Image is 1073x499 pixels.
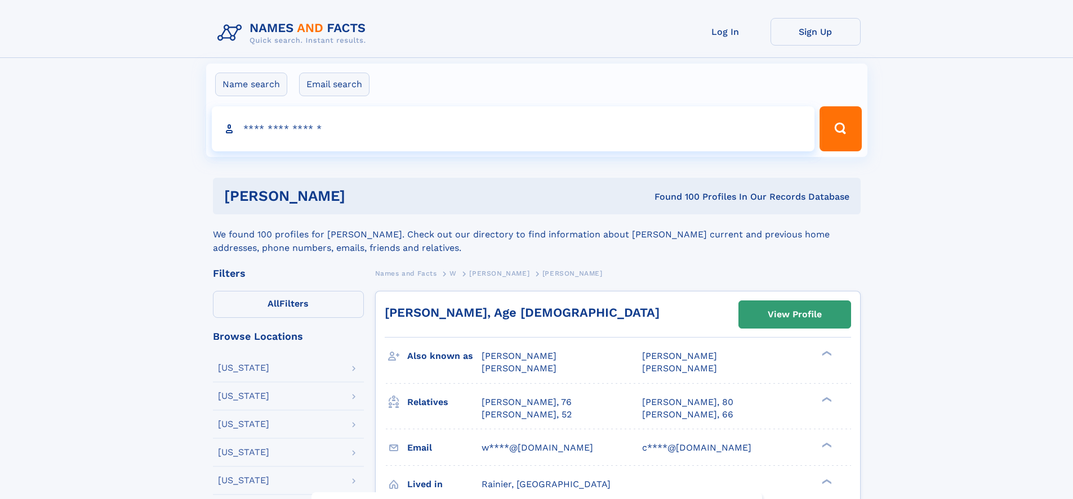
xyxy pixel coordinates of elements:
[268,298,279,309] span: All
[218,448,269,457] div: [US_STATE]
[218,392,269,401] div: [US_STATE]
[819,478,832,485] div: ❯
[680,18,771,46] a: Log In
[375,266,437,280] a: Names and Facts
[642,350,717,361] span: [PERSON_NAME]
[224,189,500,203] h1: [PERSON_NAME]
[469,266,529,280] a: [PERSON_NAME]
[449,269,457,277] span: W
[212,106,815,151] input: search input
[482,350,556,361] span: [PERSON_NAME]
[771,18,861,46] a: Sign Up
[407,438,482,457] h3: Email
[739,301,851,328] a: View Profile
[407,393,482,412] h3: Relatives
[482,363,556,374] span: [PERSON_NAME]
[482,396,572,408] a: [PERSON_NAME], 76
[213,214,861,255] div: We found 100 profiles for [PERSON_NAME]. Check out our directory to find information about [PERSO...
[215,73,287,96] label: Name search
[820,106,861,151] button: Search Button
[218,420,269,429] div: [US_STATE]
[768,302,822,327] div: View Profile
[482,408,572,421] a: [PERSON_NAME], 52
[213,18,375,48] img: Logo Names and Facts
[819,395,832,403] div: ❯
[542,269,603,277] span: [PERSON_NAME]
[218,476,269,485] div: [US_STATE]
[642,408,733,421] a: [PERSON_NAME], 66
[500,191,849,203] div: Found 100 Profiles In Our Records Database
[449,266,457,280] a: W
[482,479,611,489] span: Rainier, [GEOGRAPHIC_DATA]
[385,305,660,320] a: [PERSON_NAME], Age [DEMOGRAPHIC_DATA]
[213,331,364,341] div: Browse Locations
[407,475,482,494] h3: Lived in
[407,347,482,366] h3: Also known as
[819,441,832,448] div: ❯
[819,350,832,357] div: ❯
[218,363,269,372] div: [US_STATE]
[299,73,369,96] label: Email search
[213,268,364,278] div: Filters
[469,269,529,277] span: [PERSON_NAME]
[213,291,364,318] label: Filters
[642,363,717,374] span: [PERSON_NAME]
[642,396,733,408] a: [PERSON_NAME], 80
